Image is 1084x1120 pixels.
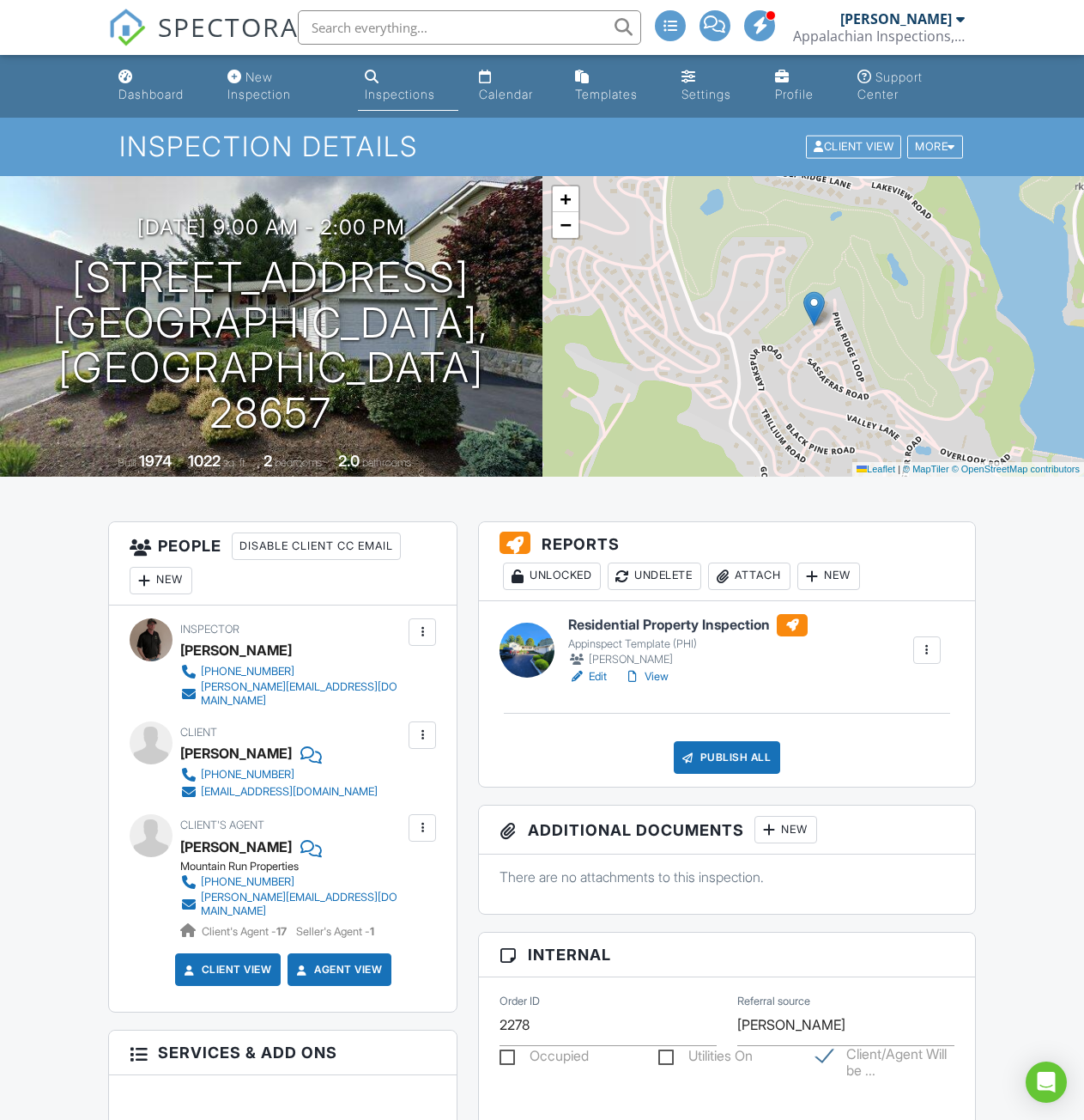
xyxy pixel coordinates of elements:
[479,806,974,855] h3: Additional Documents
[130,567,192,594] div: New
[201,665,294,679] div: [PHONE_NUMBER]
[201,891,404,918] div: [PERSON_NAME][EMAIL_ADDRESS][DOMAIN_NAME]
[898,464,900,474] span: |
[223,456,247,469] span: sq. ft.
[201,768,294,782] div: [PHONE_NUMBER]
[816,1046,954,1068] label: Client/Agent Will be present
[221,62,344,111] a: New Inspection
[370,925,374,938] strong: 1
[560,214,571,235] span: −
[553,212,578,238] a: Zoom out
[201,875,294,889] div: [PHONE_NUMBER]
[568,614,808,636] h6: Residential Property Inspection
[568,637,808,651] div: Appinspect Template (PHI)
[180,637,292,663] div: [PERSON_NAME]
[232,533,401,560] div: Disable Client CC Email
[118,87,184,101] div: Dashboard
[119,131,965,161] h1: Inspection Details
[276,925,287,938] strong: 17
[338,452,360,470] div: 2.0
[681,87,731,101] div: Settings
[500,994,540,1009] label: Order ID
[479,522,974,601] h3: Reports
[560,188,571,210] span: +
[754,816,817,843] div: New
[806,136,901,159] div: Client View
[180,663,404,680] a: [PHONE_NUMBER]
[768,62,837,111] a: Company Profile
[658,1048,753,1069] label: Utilities On
[362,456,411,469] span: bathrooms
[472,62,554,111] a: Calendar
[180,680,404,708] a: [PERSON_NAME][EMAIL_ADDRESS][DOMAIN_NAME]
[952,464,1080,474] a: © OpenStreetMap contributors
[675,62,754,111] a: Settings
[108,9,146,46] img: The Best Home Inspection Software - Spectora
[180,891,404,918] a: [PERSON_NAME][EMAIL_ADDRESS][DOMAIN_NAME]
[180,623,239,636] span: Inspector
[180,740,292,766] div: [PERSON_NAME]
[479,87,533,101] div: Calendar
[118,456,136,469] span: Built
[275,456,322,469] span: bedrooms
[180,783,378,800] a: [EMAIL_ADDRESS][DOMAIN_NAME]
[804,139,905,152] a: Client View
[500,867,954,886] p: There are no attachments to this inspection.
[797,563,860,590] div: New
[109,522,457,606] h3: People
[158,9,299,45] span: SPECTORA
[181,961,272,978] a: Client View
[575,87,638,101] div: Templates
[857,70,923,101] div: Support Center
[608,563,701,590] div: Undelete
[201,680,404,708] div: [PERSON_NAME][EMAIL_ADDRESS][DOMAIN_NAME]
[108,23,299,59] a: SPECTORA
[137,216,405,239] h3: [DATE] 9:00 am - 2:00 pm
[674,741,781,774] div: Publish All
[624,668,669,685] a: View
[568,614,808,669] a: Residential Property Inspection Appinspect Template (PHI) [PERSON_NAME]
[568,668,607,685] a: Edit
[263,452,272,470] div: 2
[851,62,972,111] a: Support Center
[708,563,790,590] div: Attach
[27,255,515,436] h1: [STREET_ADDRESS] [GEOGRAPHIC_DATA], [GEOGRAPHIC_DATA] 28657
[775,87,814,101] div: Profile
[903,464,949,474] a: © MapTiler
[188,452,221,470] div: 1022
[294,961,382,978] a: Agent View
[139,452,172,470] div: 1974
[296,925,374,938] span: Seller's Agent -
[201,785,378,799] div: [EMAIL_ADDRESS][DOMAIN_NAME]
[365,87,435,101] div: Inspections
[1026,1062,1067,1103] div: Open Intercom Messenger
[180,726,217,739] span: Client
[568,651,808,668] div: [PERSON_NAME]
[180,834,292,860] a: [PERSON_NAME]
[857,464,895,474] a: Leaflet
[840,10,952,27] div: [PERSON_NAME]
[503,563,601,590] div: Unlocked
[227,70,291,101] div: New Inspection
[803,291,825,326] img: Marker
[479,933,974,977] h3: Internal
[180,766,378,783] a: [PHONE_NUMBER]
[553,186,578,212] a: Zoom in
[568,62,661,111] a: Templates
[202,925,289,938] span: Client's Agent -
[500,1048,589,1069] label: Occupied
[793,27,965,45] div: Appalachian Inspections, LLC.
[109,1031,457,1075] h3: Services & Add ons
[358,62,458,111] a: Inspections
[907,136,963,159] div: More
[112,62,207,111] a: Dashboard
[180,819,264,831] span: Client's Agent
[180,860,418,873] div: Mountain Run Properties
[180,873,404,891] a: [PHONE_NUMBER]
[298,10,641,45] input: Search everything...
[737,994,810,1009] label: Referral source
